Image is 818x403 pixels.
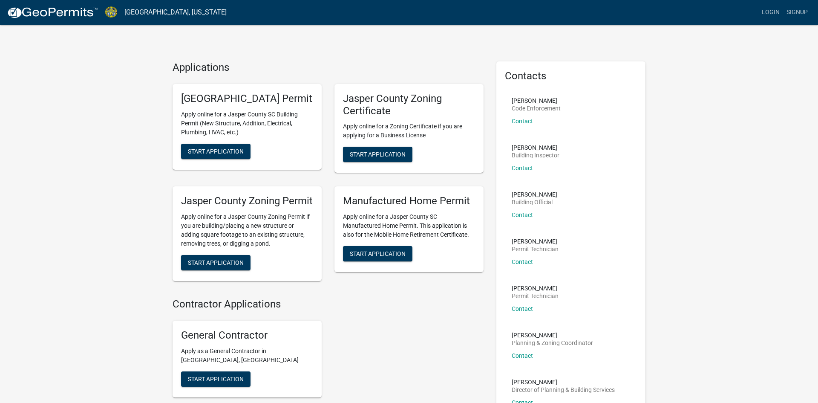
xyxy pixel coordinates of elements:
[343,246,412,261] button: Start Application
[181,347,313,365] p: Apply as a General Contractor in [GEOGRAPHIC_DATA], [GEOGRAPHIC_DATA]
[512,238,559,244] p: [PERSON_NAME]
[512,191,557,197] p: [PERSON_NAME]
[181,255,251,270] button: Start Application
[512,199,557,205] p: Building Official
[181,110,313,137] p: Apply online for a Jasper County SC Building Permit (New Structure, Addition, Electrical, Plumbin...
[181,329,313,342] h5: General Contractor
[181,93,313,105] h5: [GEOGRAPHIC_DATA] Permit
[512,98,561,104] p: [PERSON_NAME]
[512,145,559,151] p: [PERSON_NAME]
[512,379,615,385] p: [PERSON_NAME]
[173,61,484,288] wm-workflow-list-section: Applications
[512,212,533,218] a: Contact
[512,352,533,359] a: Contact
[343,195,475,207] h5: Manufactured Home Permit
[512,285,559,291] p: [PERSON_NAME]
[783,4,811,20] a: Signup
[350,250,406,257] span: Start Application
[512,387,615,393] p: Director of Planning & Building Services
[512,305,533,312] a: Contact
[181,212,313,248] p: Apply online for a Jasper County Zoning Permit if you are building/placing a new structure or add...
[512,105,561,111] p: Code Enforcement
[181,144,251,159] button: Start Application
[124,5,227,20] a: [GEOGRAPHIC_DATA], [US_STATE]
[512,340,593,346] p: Planning & Zoning Coordinator
[512,293,559,299] p: Permit Technician
[343,93,475,117] h5: Jasper County Zoning Certificate
[758,4,783,20] a: Login
[181,371,251,387] button: Start Application
[188,148,244,154] span: Start Application
[188,259,244,266] span: Start Application
[188,375,244,382] span: Start Application
[350,151,406,158] span: Start Application
[512,152,559,158] p: Building Inspector
[512,332,593,338] p: [PERSON_NAME]
[343,147,412,162] button: Start Application
[105,6,118,18] img: Jasper County, South Carolina
[512,258,533,265] a: Contact
[343,122,475,140] p: Apply online for a Zoning Certificate if you are applying for a Business License
[181,195,313,207] h5: Jasper County Zoning Permit
[343,212,475,239] p: Apply online for a Jasper County SC Manufactured Home Permit. This application is also for the Mo...
[173,61,484,74] h4: Applications
[512,165,533,171] a: Contact
[512,118,533,125] a: Contact
[505,70,637,82] h5: Contacts
[512,246,559,252] p: Permit Technician
[173,298,484,310] h4: Contractor Applications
